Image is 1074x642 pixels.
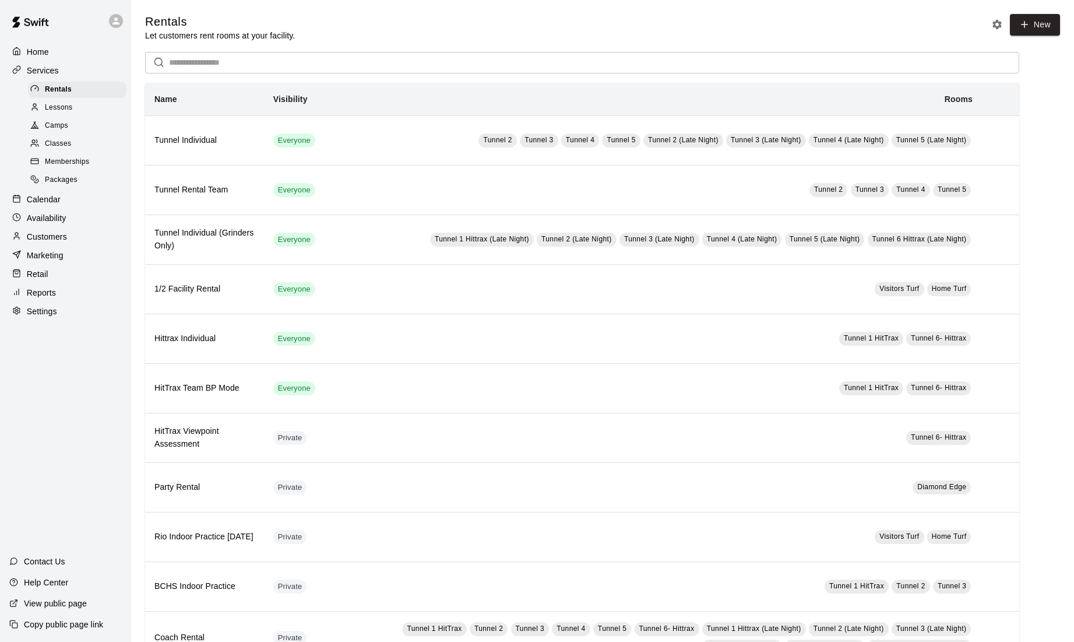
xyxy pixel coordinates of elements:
[27,65,59,76] p: Services
[524,136,553,144] span: Tunnel 3
[273,581,307,592] span: Private
[855,185,884,194] span: Tunnel 3
[273,134,315,148] div: This service is visible to all of your customers
[541,235,612,243] span: Tunnel 2 (Late Night)
[9,228,122,245] a: Customers
[273,94,308,104] b: Visibility
[45,120,68,132] span: Camps
[28,82,126,98] div: Rentals
[45,84,72,96] span: Rentals
[154,580,255,593] h6: BCHS Indoor Practice
[24,619,103,630] p: Copy public page link
[273,383,315,394] span: Everyone
[273,381,315,395] div: This service is visible to all of your customers
[27,250,64,261] p: Marketing
[24,556,65,567] p: Contact Us
[273,433,307,444] span: Private
[28,172,126,188] div: Packages
[790,235,860,243] span: Tunnel 5 (Late Night)
[273,530,307,544] div: This service is hidden, and can only be accessed via a direct link
[28,171,131,190] a: Packages
[28,154,126,170] div: Memberships
[273,282,315,296] div: This service is visible to all of your customers
[435,235,529,243] span: Tunnel 1 Hittrax (Late Night)
[154,94,177,104] b: Name
[9,247,122,264] div: Marketing
[154,531,255,543] h6: Rio Indoor Practice [DATE]
[45,102,73,114] span: Lessons
[945,94,973,104] b: Rooms
[45,156,89,168] span: Memberships
[896,185,925,194] span: Tunnel 4
[1010,14,1060,36] a: New
[9,191,122,208] div: Calendar
[273,532,307,543] span: Private
[598,625,626,633] span: Tunnel 5
[154,134,255,147] h6: Tunnel Individual
[639,625,695,633] span: Tunnel 6- Hittrax
[273,183,315,197] div: This service is visible to all of your customers
[9,265,122,283] a: Retail
[27,231,67,243] p: Customers
[9,62,122,79] a: Services
[273,482,307,493] span: Private
[154,227,255,252] h6: Tunnel Individual (Grinders Only)
[407,625,462,633] span: Tunnel 1 HitTrax
[145,14,295,30] h5: Rentals
[28,80,131,99] a: Rentals
[911,334,966,342] span: Tunnel 6- Hittrax
[45,138,71,150] span: Classes
[273,234,315,245] span: Everyone
[557,625,585,633] span: Tunnel 4
[648,136,719,144] span: Tunnel 2 (Late Night)
[988,16,1006,33] button: Rental settings
[896,582,925,590] span: Tunnel 2
[938,582,966,590] span: Tunnel 3
[474,625,503,633] span: Tunnel 2
[273,284,315,295] span: Everyone
[9,284,122,301] a: Reports
[9,303,122,320] a: Settings
[9,209,122,227] a: Availability
[844,384,899,392] span: Tunnel 1 HitTrax
[938,185,966,194] span: Tunnel 5
[707,625,801,633] span: Tunnel 1 Hittrax (Late Night)
[273,233,315,247] div: This service is visible to all of your customers
[145,30,295,41] p: Let customers rent rooms at your facility.
[273,332,315,346] div: This service is visible to all of your customers
[566,136,594,144] span: Tunnel 4
[24,598,87,609] p: View public page
[154,425,255,451] h6: HitTrax Viewpoint Assessment
[27,194,61,205] p: Calendar
[879,285,919,293] span: Visitors Turf
[707,235,777,243] span: Tunnel 4 (Late Night)
[154,382,255,395] h6: HitTrax Team BP Mode
[154,332,255,345] h6: Hittrax Individual
[814,185,843,194] span: Tunnel 2
[273,334,315,345] span: Everyone
[154,184,255,197] h6: Tunnel Rental Team
[273,185,315,196] span: Everyone
[844,334,899,342] span: Tunnel 1 HitTrax
[27,46,49,58] p: Home
[45,174,78,186] span: Packages
[273,431,307,445] div: This service is hidden, and can only be accessed via a direct link
[731,136,801,144] span: Tunnel 3 (Late Night)
[28,117,131,135] a: Camps
[932,532,967,541] span: Home Turf
[483,136,512,144] span: Tunnel 2
[9,43,122,61] a: Home
[879,532,919,541] span: Visitors Turf
[28,153,131,171] a: Memberships
[814,136,884,144] span: Tunnel 4 (Late Night)
[27,306,57,317] p: Settings
[28,135,131,153] a: Classes
[27,212,66,224] p: Availability
[154,481,255,494] h6: Party Rental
